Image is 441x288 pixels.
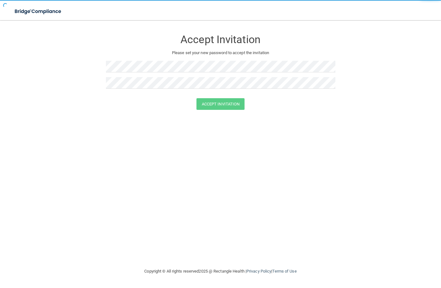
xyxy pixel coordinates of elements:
a: Privacy Policy [246,269,271,274]
h3: Accept Invitation [106,34,335,45]
p: Please set your new password to accept the invitation [111,49,331,57]
img: bridge_compliance_login_screen.278c3ca4.svg [9,5,67,18]
div: Copyright © All rights reserved 2025 @ Rectangle Health | | [106,261,335,281]
a: Terms of Use [272,269,296,274]
button: Accept Invitation [196,98,245,110]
